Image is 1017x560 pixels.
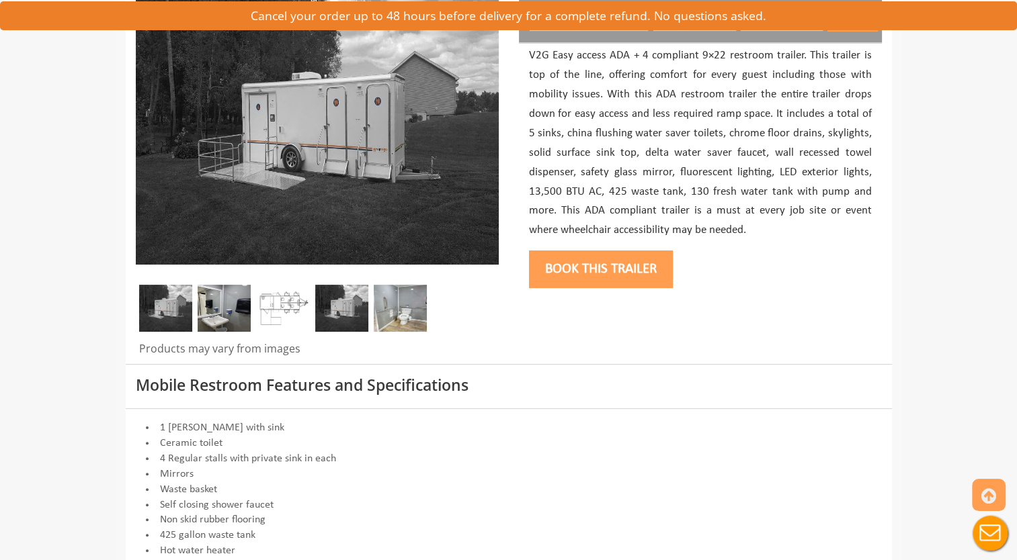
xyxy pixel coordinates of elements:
[963,506,1017,560] button: Live Chat
[136,543,882,559] li: Hot water heater
[136,420,882,436] li: 1 [PERSON_NAME] with sink
[136,377,882,393] h3: Mobile Restroom Features and Specifications
[529,46,872,240] p: V2G Easy access ADA + 4 compliant 9×22 restroom trailer. This trailer is top of the line, offerin...
[315,285,368,332] img: An outside photo of ADA + 4 Station Trailer
[136,482,882,498] li: Waste basket
[136,436,882,451] li: Ceramic toilet
[257,285,310,332] img: Floor plan of ADA plus 4 trailer
[136,467,882,482] li: Mirrors
[136,512,882,528] li: Non skid rubber flooring
[136,451,882,467] li: 4 Regular stalls with private sink in each
[136,341,499,364] div: Products may vary from images
[198,285,251,332] img: Sink Portable Trailer
[374,285,427,332] img: Restroom Trailer
[139,285,192,332] img: An outside photo of ADA + 4 Station Trailer
[136,498,882,513] li: Self closing shower faucet
[136,528,882,543] li: 425 gallon waste tank
[529,250,673,288] button: Book this trailer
